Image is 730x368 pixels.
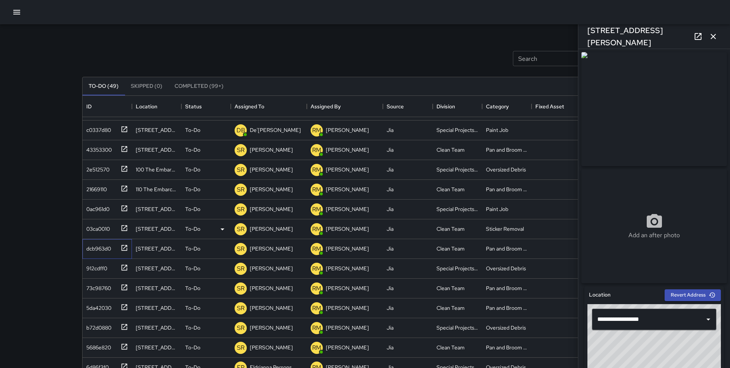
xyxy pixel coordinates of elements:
div: Oversized Debris [486,265,526,272]
div: 169 Steuart Street [136,205,178,213]
div: 100 The Embarcadero [136,166,178,173]
p: [PERSON_NAME] [250,245,293,252]
p: [PERSON_NAME] [250,146,293,154]
p: To-Do [185,186,200,193]
p: [PERSON_NAME] [326,344,369,351]
div: 201 Steuart Street [136,265,178,272]
p: SR [237,225,244,234]
p: [PERSON_NAME] [250,324,293,332]
p: To-Do [185,146,200,154]
p: SR [237,324,244,333]
div: Jia [387,344,394,351]
div: 912cdff0 [83,262,107,272]
div: 121 Steuart Street [136,304,178,312]
div: 401 Sansome Street [136,324,178,332]
p: RM [312,304,321,313]
p: SR [237,185,244,194]
div: Paint Job [486,205,508,213]
div: Assigned To [235,96,264,117]
p: To-Do [185,344,200,351]
div: Sticker Removal [486,225,524,233]
div: Division [433,96,482,117]
div: Jia [387,225,394,233]
p: [PERSON_NAME] [250,344,293,351]
p: [PERSON_NAME] [326,205,369,213]
div: ID [86,96,92,117]
p: RM [312,146,321,155]
p: [PERSON_NAME] [326,265,369,272]
p: RM [312,284,321,293]
div: Jia [387,245,394,252]
p: [PERSON_NAME] [250,205,293,213]
div: 177 Steuart Street [136,245,178,252]
div: 21669110 [83,182,107,193]
p: SR [237,284,244,293]
div: Division [436,96,455,117]
div: 5686e820 [83,341,111,351]
p: [PERSON_NAME] [250,186,293,193]
div: Status [181,96,231,117]
p: DB [236,126,245,135]
p: RM [312,205,321,214]
button: Completed (99+) [168,77,230,95]
div: 165 Steuart Street [136,284,178,292]
div: Jia [387,205,394,213]
div: Jia [387,265,394,272]
div: Location [132,96,181,117]
div: Jia [387,324,394,332]
p: [PERSON_NAME] [250,265,293,272]
p: De'[PERSON_NAME] [250,126,301,134]
p: RM [312,244,321,254]
p: SR [237,304,244,313]
div: Special Projects Team [436,166,478,173]
div: Pan and Broom Block Faces [486,304,528,312]
div: 73c98760 [83,281,111,292]
p: To-Do [185,126,200,134]
div: Clean Team [436,304,465,312]
div: Assigned By [311,96,341,117]
div: Paint Job [486,126,508,134]
div: Clean Team [436,284,465,292]
p: RM [312,165,321,174]
div: Clean Team [436,146,465,154]
p: [PERSON_NAME] [326,304,369,312]
p: [PERSON_NAME] [326,245,369,252]
div: b72d0880 [83,321,111,332]
p: To-Do [185,304,200,312]
p: To-Do [185,166,200,173]
p: [PERSON_NAME] [326,166,369,173]
div: Source [383,96,432,117]
div: Jia [387,304,394,312]
div: Clean Team [436,186,465,193]
div: Pan and Broom Block Faces [486,344,528,351]
p: RM [312,185,321,194]
p: [PERSON_NAME] [326,225,369,233]
button: To-Do (49) [83,77,125,95]
div: Status [185,96,202,117]
p: RM [312,126,321,135]
div: Fixed Asset [535,96,564,117]
div: Oversized Debris [486,324,526,332]
div: Special Projects Team [436,265,478,272]
p: SR [237,343,244,352]
div: Jia [387,126,394,134]
p: [PERSON_NAME] [250,166,293,173]
p: SR [237,165,244,174]
p: RM [312,343,321,352]
div: Jia [387,186,394,193]
p: To-Do [185,324,200,332]
p: [PERSON_NAME] [326,186,369,193]
div: Category [482,96,532,117]
p: To-Do [185,265,200,272]
p: To-Do [185,245,200,252]
div: dcb963d0 [83,242,111,252]
p: [PERSON_NAME] [326,284,369,292]
div: Jia [387,146,394,154]
div: Pan and Broom Block Faces [486,284,528,292]
div: Location [136,96,157,117]
p: To-Do [185,225,200,233]
div: Clean Team [436,225,465,233]
p: To-Do [185,205,200,213]
div: Jia [387,166,394,173]
p: [PERSON_NAME] [326,146,369,154]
